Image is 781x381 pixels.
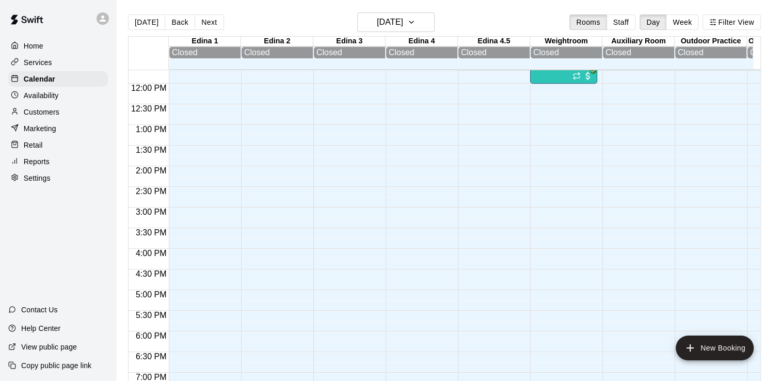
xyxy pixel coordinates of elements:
p: Contact Us [21,305,58,315]
a: Home [8,38,108,54]
button: Filter View [703,14,760,30]
span: 5:30 PM [133,311,169,320]
div: Closed [316,48,382,57]
a: Settings [8,170,108,186]
div: Closed [678,48,744,57]
span: 12:00 PM [129,84,169,92]
a: Reports [8,154,108,169]
div: Edina 4 [386,37,458,46]
a: Marketing [8,121,108,136]
span: All customers have paid [583,71,593,81]
button: add [676,336,754,360]
span: 1:00 PM [133,125,169,134]
div: Edina 2 [241,37,313,46]
p: Marketing [24,123,56,134]
button: Staff [607,14,636,30]
div: Edina 1 [169,37,241,46]
div: Weightroom [530,37,602,46]
p: Help Center [21,323,60,334]
span: 6:30 PM [133,352,169,361]
a: Availability [8,88,108,103]
div: Edina 4.5 [458,37,530,46]
p: View public page [21,342,77,352]
a: Calendar [8,71,108,87]
p: Reports [24,156,50,167]
p: Copy public page link [21,360,91,371]
span: 3:30 PM [133,228,169,237]
div: Closed [172,48,238,57]
p: Settings [24,173,51,183]
button: Rooms [569,14,607,30]
button: Week [666,14,698,30]
p: Customers [24,107,59,117]
span: 1:30 PM [133,146,169,154]
p: Calendar [24,74,55,84]
span: 6:00 PM [133,331,169,340]
div: Auxiliary Room [602,37,675,46]
button: [DATE] [128,14,165,30]
p: Services [24,57,52,68]
span: 12:30 PM [129,104,169,113]
div: Closed [244,48,310,57]
p: Availability [24,90,59,101]
span: 2:30 PM [133,187,169,196]
a: Retail [8,137,108,153]
h6: [DATE] [377,15,403,29]
span: 5:00 PM [133,290,169,299]
span: Recurring event [572,72,581,80]
div: Closed [605,48,672,57]
a: Services [8,55,108,70]
p: Retail [24,140,43,150]
p: Home [24,41,43,51]
span: 3:00 PM [133,208,169,216]
button: Next [195,14,224,30]
div: Closed [461,48,527,57]
a: Customers [8,104,108,120]
span: 4:30 PM [133,269,169,278]
div: Edina 3 [313,37,386,46]
span: 2:00 PM [133,166,169,175]
span: 4:00 PM [133,249,169,258]
button: Back [165,14,195,30]
button: Day [640,14,666,30]
div: Closed [533,48,599,57]
div: Closed [389,48,455,57]
button: [DATE] [357,12,435,32]
div: Outdoor Practice [675,37,747,46]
